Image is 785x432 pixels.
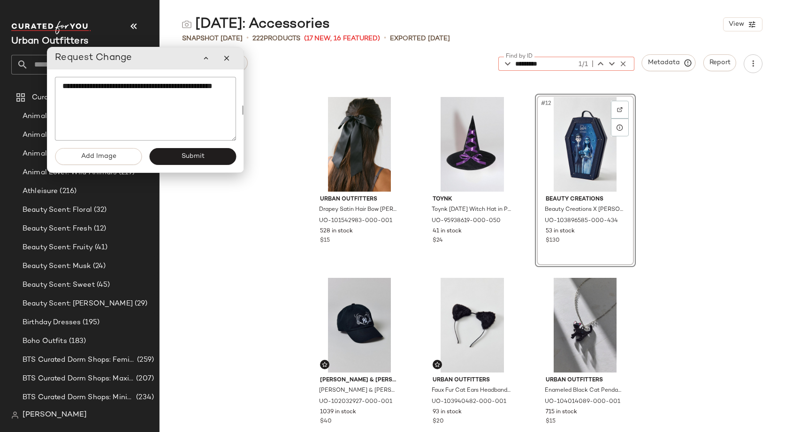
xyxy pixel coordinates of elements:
span: • [384,33,386,44]
span: $15 [546,417,556,426]
span: Animal Lover: Cat [23,111,84,122]
span: (41) [93,242,108,253]
img: svg%3e [434,362,440,367]
span: [PERSON_NAME] & [PERSON_NAME] MLB [US_STATE] Yankees Skeleton Logo Hat in Black, Men's at Urban O... [319,387,398,395]
span: Athleisure [23,186,58,197]
span: Toynk [433,195,512,204]
span: (207) [134,373,154,384]
span: 715 in stock [546,408,577,417]
span: UO-104014089-000-001 [545,398,620,406]
span: Urban Outfitters [546,376,625,385]
span: #12 [540,99,553,108]
span: Faux Fur Cat Ears Headband in Black, Women's at Urban Outfitters [432,387,511,395]
span: (45) [95,280,110,290]
span: [PERSON_NAME] & [PERSON_NAME] [320,376,399,385]
span: (17 New, 16 Featured) [304,34,380,44]
img: 101542983_001_b [312,97,407,192]
span: Beauty Scent: Musk [23,261,91,272]
img: svg%3e [322,362,328,367]
button: Submit [149,148,236,165]
img: 103896585_434_b [538,97,633,192]
span: Metadata [648,59,690,67]
span: (29) [133,298,148,309]
span: Submit [181,153,204,160]
img: svg%3e [182,20,191,29]
img: 95938619_050_m [425,97,519,192]
span: Beauty Scent: Sweet [23,280,95,290]
button: Report [703,54,736,71]
span: Birthday Dresses [23,317,81,328]
span: (259) [135,355,154,365]
img: 104014089_001_b [538,278,633,372]
span: (216) [58,186,76,197]
span: 528 in stock [320,227,353,236]
span: (195) [81,317,99,328]
span: Current Company Name [11,37,88,46]
span: Curations [32,92,66,103]
span: Beauty Scent: [PERSON_NAME] [23,298,133,309]
span: UO-102032927-000-001 [319,398,392,406]
span: Urban Outfitters [433,376,512,385]
img: svg%3e [11,411,19,419]
span: UO-103896585-000-434 [545,217,618,225]
span: Toynk [DATE] Witch Hat in Purple, Women's at Urban Outfitters [432,206,511,214]
span: BTS Curated Dorm Shops: Minimalist [23,392,134,403]
span: Urban Outfitters [320,195,399,204]
span: (24) [91,261,106,272]
span: (12) [92,223,107,234]
span: $24 [433,237,443,245]
span: Animal Lover: Wild Animals [23,167,117,178]
span: Boho Outfits [23,336,67,347]
span: 1039 in stock [320,408,356,417]
span: BTS Curated Dorm Shops: Maximalist [23,373,134,384]
div: 1/1 [577,60,588,69]
img: cfy_white_logo.C9jOOHJF.svg [11,21,91,34]
img: 103940482_001_b [425,278,519,372]
span: UO-103940482-000-001 [432,398,506,406]
span: UO-95938619-000-050 [432,217,501,225]
span: Enameled Black Cat Pendant Necklace in Black, Women's at Urban Outfitters [545,387,624,395]
span: (234) [134,392,154,403]
span: $40 [320,417,332,426]
span: View [728,21,744,28]
span: Report [709,59,731,67]
img: svg%3e [617,107,623,112]
span: 222 [252,35,264,42]
span: (183) [67,336,86,347]
p: Exported [DATE] [390,34,450,44]
span: BTS Curated Dorm Shops: Feminine [23,355,135,365]
span: Animal Lover: Farm Animals [23,149,118,159]
button: Metadata [642,54,696,71]
span: Beauty Creations X [PERSON_NAME] Corpse Bride Backpack Makeup Gift Set in Blue/midnight at Urban ... [545,206,624,214]
span: Drapey Satin Hair Bow [PERSON_NAME] in Black, Women's at Urban Outfitters [319,206,398,214]
span: Snapshot [DATE] [182,34,243,44]
span: • [246,33,249,44]
span: 93 in stock [433,408,462,417]
img: 102032927_001_b [312,278,407,372]
div: [DATE]: Accessories [182,15,330,34]
button: View [723,17,762,31]
span: (32) [92,205,107,216]
span: Beauty Scent: Floral [23,205,92,216]
span: $20 [433,417,444,426]
span: [PERSON_NAME] [23,410,87,421]
span: Beauty Scent: Fruity [23,242,93,253]
span: UO-101542983-000-001 [319,217,392,225]
span: Beauty Scent: Fresh [23,223,92,234]
span: Animal Lover: Dog [23,130,84,141]
span: $15 [320,237,330,245]
span: 41 in stock [433,227,462,236]
div: Products [252,34,300,44]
